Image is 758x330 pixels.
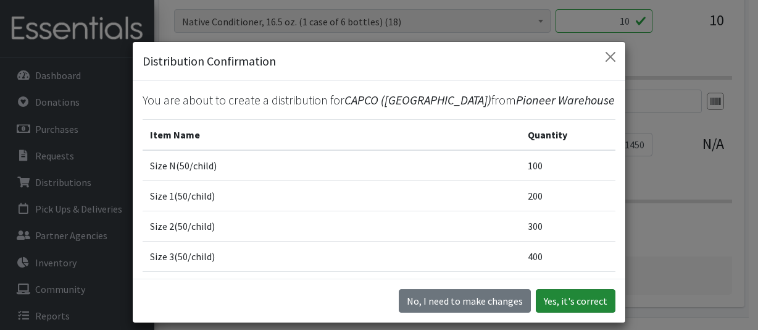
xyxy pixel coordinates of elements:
td: Size 2(50/child) [143,211,520,241]
p: You are about to create a distribution for from [143,91,615,109]
td: 300 [520,211,615,241]
td: 600 [520,271,615,302]
td: Size 3(50/child) [143,241,520,271]
button: No I need to make changes [399,289,531,313]
th: Quantity [520,119,615,150]
td: 400 [520,241,615,271]
td: 200 [520,180,615,211]
td: Size 4(50/child) [143,271,520,302]
th: Item Name [143,119,520,150]
span: CAPCO ([GEOGRAPHIC_DATA]) [344,92,491,108]
h5: Distribution Confirmation [143,52,276,70]
td: Size 1(50/child) [143,180,520,211]
span: Pioneer Warehouse [516,92,615,108]
button: Yes, it's correct [536,289,615,313]
td: 100 [520,150,615,181]
button: Close [601,47,620,67]
td: Size N(50/child) [143,150,520,181]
